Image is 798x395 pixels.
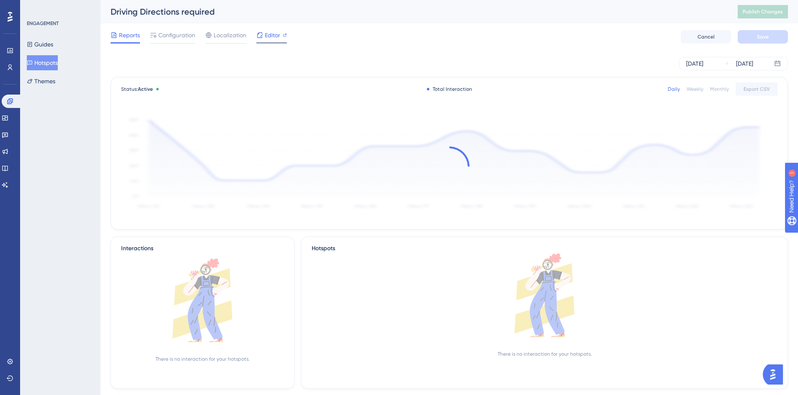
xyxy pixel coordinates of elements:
[744,86,770,92] span: Export CSV
[763,362,788,387] iframe: UserGuiding AI Assistant Launcher
[27,20,59,27] div: ENGAGEMENT
[681,30,731,44] button: Cancel
[111,6,717,18] div: Driving Directions required
[312,244,777,254] div: Hotspots
[27,55,58,70] button: Hotspots
[265,30,280,40] span: Editor
[668,86,680,92] div: Daily
[20,2,52,12] span: Need Help?
[121,86,153,92] span: Status:
[427,86,472,92] div: Total Interaction
[119,30,140,40] span: Reports
[214,30,246,40] span: Localization
[498,351,592,357] div: There is no interaction for your hotspots.
[736,82,777,96] button: Export CSV
[757,33,769,40] span: Save
[686,59,703,69] div: [DATE]
[27,74,55,89] button: Themes
[27,37,53,52] button: Guides
[738,5,788,18] button: Publish Changes
[121,244,153,254] div: Interactions
[155,356,250,362] div: There is no interaction for your hotspots.
[738,30,788,44] button: Save
[158,30,195,40] span: Configuration
[743,8,783,15] span: Publish Changes
[58,4,61,11] div: 1
[710,86,729,92] div: Monthly
[697,33,715,40] span: Cancel
[687,86,703,92] div: Weekly
[736,59,753,69] div: [DATE]
[138,86,153,92] span: Active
